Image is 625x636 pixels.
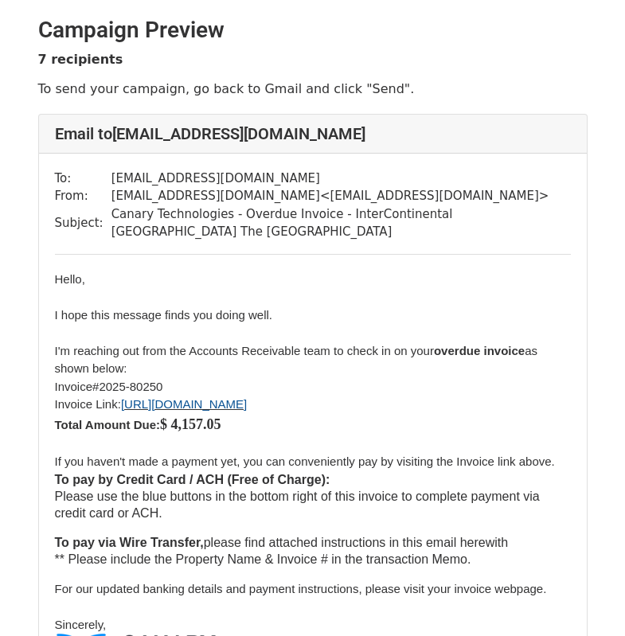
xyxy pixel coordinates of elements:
td: [EMAIL_ADDRESS][DOMAIN_NAME] < [EMAIL_ADDRESS][DOMAIN_NAME] > [111,187,571,205]
p: To send your campaign, go back to Gmail and click "Send". [38,80,588,97]
h2: Campaign Preview [38,17,588,44]
span: ** Please include the Property Name & Invoice # in the transaction Memo. [55,552,471,566]
span: I'm reaching out from the Accounts Receivable team to check in on your as shown below: [55,344,538,376]
b: Total Amount Due: [55,418,160,431]
span: Invoice# [55,380,100,393]
span: To pay by Credit Card / ACH (Free of Charge): [55,473,330,486]
strong: To pay via Wire Transfer, [55,536,204,549]
span: please find attached instructions in this email herewith [55,536,509,549]
td: Subject: [55,205,111,241]
span: I hope this message finds you doing well. [55,308,273,322]
td: [EMAIL_ADDRESS][DOMAIN_NAME] [111,170,571,188]
span: Please use the blue buttons in the bottom right of this invoice to complete payment via credit ca... [55,490,540,520]
span: If you haven't made a payment yet, you can conveniently pay by visiting the Invoice link above. [55,455,555,468]
h4: Email to [EMAIL_ADDRESS][DOMAIN_NAME] [55,124,571,143]
li: Invoice Link: [55,396,571,414]
span: Sincerely, [55,618,107,631]
strong: overdue invoice [434,344,525,357]
li: 2025-80250 [55,378,571,396]
strong: 7 recipients [38,52,123,67]
span: For our updated banking details and payment instructions, please visit your invoice webpage. [55,582,547,595]
span: Hello, [55,272,85,286]
td: From: [55,187,111,205]
td: Canary Technologies - Overdue Invoice - InterContinental [GEOGRAPHIC_DATA] The [GEOGRAPHIC_DATA] [111,205,571,241]
font: [URL][DOMAIN_NAME] [121,397,247,411]
font: $ 4,157.05 [160,416,221,432]
td: To: [55,170,111,188]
